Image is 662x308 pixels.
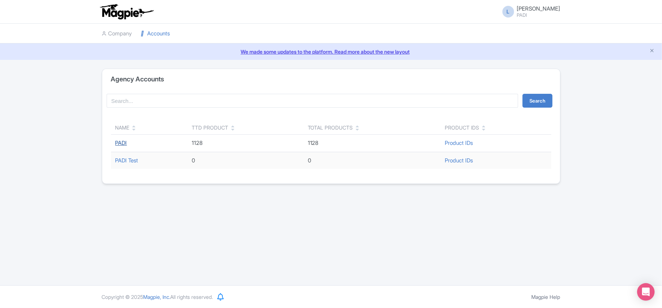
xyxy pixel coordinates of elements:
a: L [PERSON_NAME] PADI [498,6,560,18]
div: Name [115,124,130,131]
a: Product IDs [445,157,473,164]
img: logo-ab69f6fb50320c5b225c76a69d11143b.png [98,4,155,20]
div: Total Products [308,124,353,131]
h4: Agency Accounts [111,76,164,83]
span: L [502,6,514,18]
div: TTD Product [192,124,228,131]
td: 1128 [303,135,441,152]
a: Magpie Help [532,294,560,300]
div: Copyright © 2025 All rights reserved. [97,293,218,301]
a: PADI Test [115,157,138,164]
span: Magpie, Inc. [144,294,171,300]
small: PADI [517,13,560,18]
a: We made some updates to the platform. Read more about the new layout [4,48,658,55]
td: 1128 [187,135,303,152]
a: Company [102,24,132,44]
a: Product IDs [445,139,473,146]
input: Search... [107,94,518,108]
a: Accounts [141,24,170,44]
button: Search [523,94,552,108]
td: 0 [187,152,303,169]
span: [PERSON_NAME] [517,5,560,12]
div: Open Intercom Messenger [637,283,655,301]
div: Product IDs [445,124,479,131]
td: 0 [303,152,441,169]
a: PADI [115,139,127,146]
button: Close announcement [649,47,655,55]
